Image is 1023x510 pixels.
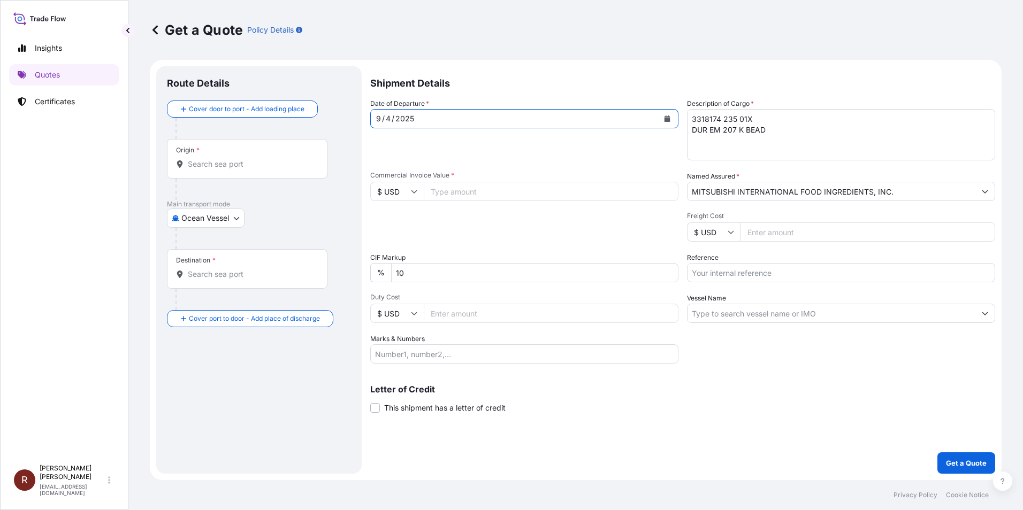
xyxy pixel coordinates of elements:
[370,385,995,393] p: Letter of Credit
[370,66,995,98] p: Shipment Details
[370,252,406,263] label: CIF Markup
[40,483,106,496] p: [EMAIL_ADDRESS][DOMAIN_NAME]
[35,69,60,80] p: Quotes
[384,403,506,413] span: This shipment has a letter of credit
[188,269,314,280] input: Destination
[370,293,678,302] span: Duty Cost
[370,171,678,180] span: Commercial Invoice Value
[375,112,382,125] div: month,
[946,491,989,499] a: Cookie Notice
[35,96,75,107] p: Certificates
[687,212,995,220] span: Freight Cost
[21,475,28,485] span: R
[659,110,676,127] button: Calendar
[247,25,294,35] p: Policy Details
[9,91,119,112] a: Certificates
[937,452,995,474] button: Get a Quote
[687,293,726,304] label: Vessel Name
[424,304,678,323] input: Enter amount
[424,182,678,201] input: Type amount
[392,112,394,125] div: /
[687,171,739,182] label: Named Assured
[150,21,243,38] p: Get a Quote
[946,458,987,468] p: Get a Quote
[370,344,678,364] input: Number1, number2,...
[391,263,678,282] input: Enter percentage between 0 and 10%
[167,77,230,90] p: Route Details
[740,222,995,242] input: Enter amount
[687,252,719,263] label: Reference
[176,146,200,154] div: Origin
[975,182,995,201] button: Show suggestions
[687,98,754,109] label: Description of Cargo
[35,43,62,53] p: Insights
[687,263,995,282] input: Your internal reference
[40,464,106,481] p: [PERSON_NAME] [PERSON_NAME]
[188,159,314,169] input: Origin
[975,304,995,323] button: Show suggestions
[181,213,229,223] span: Ocean Vessel
[370,334,425,344] label: Marks & Numbers
[688,304,975,323] input: Type to search vessel name or IMO
[189,104,304,114] span: Cover door to port - Add loading place
[176,256,216,265] div: Destination
[9,37,119,59] a: Insights
[370,98,429,109] span: Date of Departure
[189,313,320,324] span: Cover port to door - Add place of discharge
[167,310,333,327] button: Cover port to door - Add place of discharge
[394,112,415,125] div: year,
[688,182,975,201] input: Full name
[167,208,245,228] button: Select transport
[167,200,351,208] p: Main transport mode
[167,101,318,118] button: Cover door to port - Add loading place
[894,491,937,499] a: Privacy Policy
[382,112,385,125] div: /
[370,263,391,282] div: %
[385,112,392,125] div: day,
[9,64,119,86] a: Quotes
